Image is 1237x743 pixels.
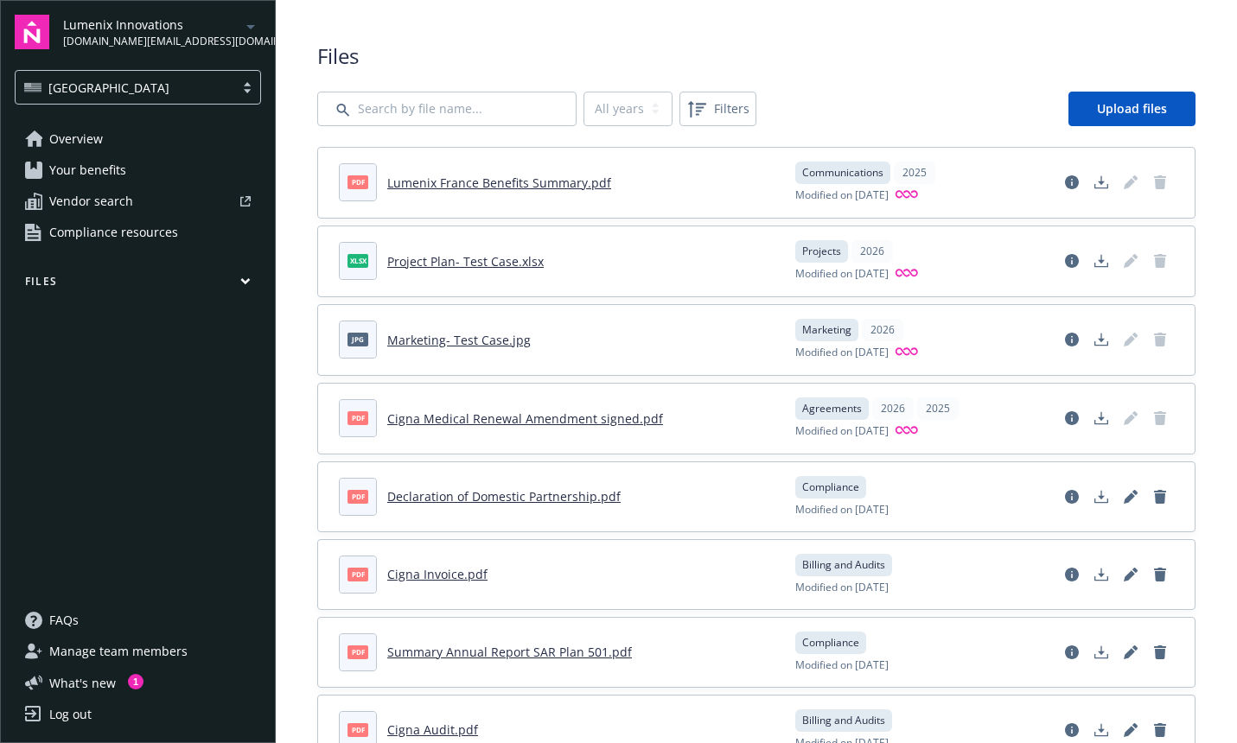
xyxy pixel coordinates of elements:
[1087,561,1115,588] a: Download document
[387,721,478,738] a: Cigna Audit.pdf
[795,187,889,204] span: Modified on [DATE]
[348,411,368,424] span: pdf
[49,125,103,153] span: Overview
[795,580,889,595] span: Modified on [DATE]
[387,332,531,348] a: Marketing- Test Case.jpg
[1146,638,1174,666] a: Delete document
[1087,638,1115,666] a: Download document
[1058,247,1086,275] a: View file details
[49,219,178,246] span: Compliance resources
[15,187,261,215] a: Vendor search
[348,254,368,267] span: xlsx
[1117,168,1145,196] a: Edit document
[802,165,883,181] span: Communications
[795,657,889,673] span: Modified on [DATE]
[894,162,935,184] div: 2025
[49,187,133,215] span: Vendor search
[63,15,261,49] button: Lumenix Innovations[DOMAIN_NAME][EMAIL_ADDRESS][DOMAIN_NAME]arrowDropDown
[49,156,126,184] span: Your benefits
[387,488,621,505] a: Declaration of Domestic Partnership.pdf
[1087,326,1115,353] a: Download document
[1087,247,1115,275] a: Download document
[15,15,49,49] img: navigator-logo.svg
[317,41,1196,71] span: Files
[795,423,889,440] span: Modified on [DATE]
[48,79,169,97] span: [GEOGRAPHIC_DATA]
[63,34,240,49] span: [DOMAIN_NAME][EMAIL_ADDRESS][DOMAIN_NAME]
[15,219,261,246] a: Compliance resources
[387,644,632,660] a: Summary Annual Report SAR Plan 501.pdf
[917,397,959,420] div: 2025
[15,125,261,153] a: Overview
[802,713,885,728] span: Billing and Audits
[1146,404,1174,432] span: Delete document
[795,502,889,518] span: Modified on [DATE]
[387,175,611,191] a: Lumenix France Benefits Summary.pdf
[348,490,368,503] span: pdf
[387,253,544,270] a: Project Plan- Test Case.xlsx
[348,645,368,658] span: pdf
[348,175,368,188] span: pdf
[795,345,889,361] span: Modified on [DATE]
[802,322,851,338] span: Marketing
[1087,483,1115,511] a: Download document
[802,557,885,573] span: Billing and Audits
[15,674,143,692] button: What's new1
[1146,247,1174,275] span: Delete document
[348,723,368,736] span: pdf
[851,240,893,263] div: 2026
[872,397,914,420] div: 2026
[1058,483,1086,511] a: View file details
[1068,92,1196,126] a: Upload files
[49,701,92,728] div: Log out
[24,79,226,97] span: [GEOGRAPHIC_DATA]
[1117,638,1145,666] a: Edit document
[240,16,261,36] a: arrowDropDown
[795,266,889,283] span: Modified on [DATE]
[1117,561,1145,588] a: Edit document
[49,638,188,665] span: Manage team members
[1117,404,1145,432] span: Edit document
[1117,326,1145,353] span: Edit document
[1058,404,1086,432] a: View file details
[15,156,261,184] a: Your benefits
[348,568,368,581] span: pdf
[802,479,859,495] span: Compliance
[802,401,862,416] span: Agreements
[1117,483,1145,511] a: Edit document
[1146,561,1174,588] a: Delete document
[1117,247,1145,275] span: Edit document
[1146,483,1174,511] a: Delete document
[15,606,261,634] a: FAQs
[1058,168,1086,196] a: View file details
[802,635,859,651] span: Compliance
[1087,168,1115,196] a: Download document
[128,674,143,689] div: 1
[679,92,756,126] button: Filters
[862,319,903,341] div: 2026
[683,95,753,123] span: Filters
[1087,404,1115,432] a: Download document
[1058,326,1086,353] a: View file details
[387,566,488,582] a: Cigna Invoice.pdf
[49,606,79,634] span: FAQs
[1146,168,1174,196] span: Delete document
[348,333,368,346] span: jpg
[15,274,261,295] button: Files
[15,638,261,665] a: Manage team members
[714,99,749,117] span: Filters
[387,410,663,427] a: Cigna Medical Renewal Amendment signed.pdf
[49,674,116,692] span: What ' s new
[1097,100,1167,117] span: Upload files
[1058,638,1086,666] a: View file details
[802,244,841,259] span: Projects
[1058,561,1086,588] a: View file details
[1146,326,1174,353] span: Delete document
[317,92,577,126] input: Search by file name...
